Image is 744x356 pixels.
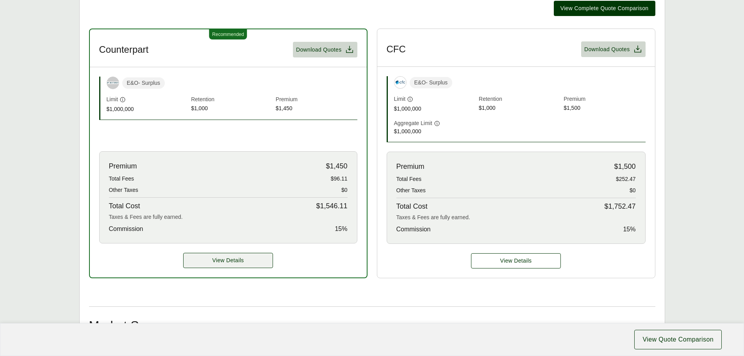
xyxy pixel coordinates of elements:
span: Commission [109,224,143,234]
h3: CFC [387,43,406,55]
span: $1,000,000 [394,127,476,136]
img: Counterpart [107,82,119,84]
button: View Details [471,253,561,268]
button: View Details [183,253,273,268]
span: Retention [479,95,560,104]
span: Commission [396,225,431,234]
span: Total Cost [396,201,428,212]
h3: Counterpart [99,44,149,55]
span: View Complete Quote Comparison [560,4,649,13]
span: $0 [341,186,348,194]
span: 15 % [623,225,635,234]
button: View Complete Quote Comparison [554,1,655,16]
span: Total Fees [396,175,422,183]
span: Premium [276,95,357,104]
button: Download Quotes [293,42,357,57]
span: $252.47 [616,175,636,183]
button: Download Quotes [581,41,646,57]
span: $1,500 [614,161,635,172]
div: Taxes & Fees are fully earned. [109,213,348,221]
span: $1,000 [191,104,273,113]
a: CFC details [471,253,561,268]
button: View Quote Comparison [634,330,722,349]
img: CFC [394,77,406,88]
span: $1,450 [326,161,347,172]
span: $1,752.47 [604,201,635,212]
span: Aggregate Limit [394,119,432,127]
span: Download Quotes [584,45,630,54]
span: $1,546.11 [316,201,347,211]
span: Download Quotes [296,46,342,54]
span: View Details [212,256,244,265]
span: 15 % [335,224,347,234]
span: $96.11 [331,175,348,183]
span: Retention [191,95,273,104]
span: $1,000,000 [394,105,476,113]
a: Counterpart details [183,253,273,268]
div: Taxes & Fees are fully earned. [396,213,636,222]
span: Limit [107,95,118,104]
span: Total Fees [109,175,134,183]
span: E&O - Surplus [122,77,165,89]
span: Premium [109,161,137,172]
span: Premium [564,95,645,104]
span: Other Taxes [109,186,138,194]
span: Total Cost [109,201,140,211]
span: $0 [630,186,636,195]
span: View Details [500,257,532,265]
span: $1,500 [564,104,645,113]
span: $1,450 [276,104,357,113]
span: $1,000 [479,104,560,113]
span: View Quote Comparison [642,335,714,344]
span: Limit [394,95,406,103]
span: E&O - Surplus [410,77,453,88]
h2: Market Summary [89,319,655,332]
span: Other Taxes [396,186,426,195]
span: Premium [396,161,425,172]
span: $1,000,000 [107,105,188,113]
